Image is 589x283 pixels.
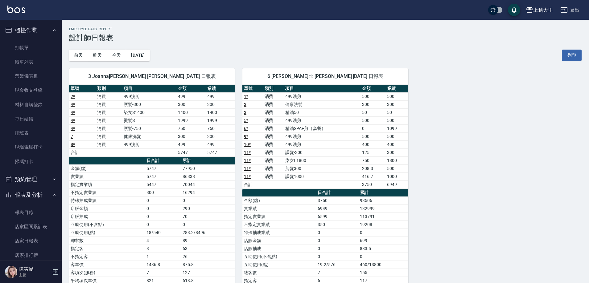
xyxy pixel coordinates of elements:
td: 460/13800 [358,261,408,269]
a: 帳單列表 [2,55,59,69]
td: 金額(虛) [69,164,145,172]
td: 3750 [360,180,385,188]
td: 0 [145,212,181,220]
td: 0 [316,228,358,237]
td: 5747 [145,172,181,180]
img: Logo [7,6,25,13]
td: 0 [181,220,235,228]
td: 0 [145,204,181,212]
td: 500 [360,92,385,100]
a: 材料自購登錄 [2,98,59,112]
td: 208.3 [360,164,385,172]
td: 50 [385,108,408,116]
p: 主管 [19,272,50,278]
td: 0 [360,124,385,132]
a: 3 [244,102,246,107]
a: 每日結帳 [2,112,59,126]
td: 總客數 [69,237,145,245]
th: 項目 [284,85,360,93]
td: 指定實業績 [69,180,145,188]
td: 500 [360,132,385,140]
td: 護髮1000 [284,172,360,180]
td: 消費 [263,124,284,132]
th: 累計 [181,157,235,165]
td: 消費 [96,140,122,148]
td: 6949 [385,180,408,188]
td: 155 [358,269,408,277]
td: 499 [206,92,235,100]
td: 1000 [385,172,408,180]
td: 5447 [145,180,181,188]
td: 7 [316,269,358,277]
td: 125 [360,148,385,156]
td: 1999 [206,116,235,124]
td: 19208 [358,220,408,228]
td: 499洗剪 [284,92,360,100]
th: 業績 [206,85,235,93]
td: 1999 [176,116,206,124]
td: 0 [181,196,235,204]
td: 500 [385,92,408,100]
td: 400 [360,140,385,148]
th: 業績 [385,85,408,93]
th: 類別 [96,85,122,93]
button: 預約管理 [2,171,59,187]
td: 750 [206,124,235,132]
button: 報表及分析 [2,187,59,203]
button: [DATE] [126,50,150,61]
a: 現金收支登錄 [2,83,59,97]
td: 消費 [96,92,122,100]
td: 互助使用(不含點) [69,220,145,228]
h5: 陳筱涵 [19,266,50,272]
td: 1800 [385,156,408,164]
td: 消費 [263,164,284,172]
th: 日合計 [145,157,181,165]
td: 7 [145,269,181,277]
td: 消費 [263,100,284,108]
td: 消費 [263,140,284,148]
td: 93506 [358,196,408,204]
img: Person [5,266,17,278]
td: 300 [385,100,408,108]
td: 0 [145,220,181,228]
td: 6949 [316,204,358,212]
td: 1400 [176,108,206,116]
td: 16294 [181,188,235,196]
td: 290 [181,204,235,212]
td: 染女S1400 [122,108,176,116]
td: 0 [316,245,358,253]
td: 300 [176,132,206,140]
td: 4 [145,237,181,245]
td: 金額(虛) [242,196,316,204]
table: a dense table [69,85,235,157]
a: 掃碼打卡 [2,155,59,169]
td: 指定客 [69,245,145,253]
td: 消費 [263,148,284,156]
td: 300 [360,100,385,108]
td: 500 [385,116,408,124]
td: 300 [385,148,408,156]
button: 昨天 [88,50,107,61]
td: 883.5 [358,245,408,253]
td: 指定實業績 [242,212,316,220]
td: 70 [181,212,235,220]
td: 特殊抽成業績 [242,228,316,237]
td: 1099 [385,124,408,132]
td: 0 [316,253,358,261]
td: 499洗剪 [284,116,360,124]
th: 日合計 [316,189,358,197]
td: 消費 [263,92,284,100]
td: 客單價 [69,261,145,269]
td: 699 [358,237,408,245]
td: 店販金額 [69,204,145,212]
td: 300 [145,188,181,196]
td: 3 [145,245,181,253]
td: 499洗剪 [284,132,360,140]
td: 1 [145,253,181,261]
a: 現場電腦打卡 [2,140,59,154]
td: 400 [385,140,408,148]
td: 0 [316,237,358,245]
h2: Employee Daily Report [69,27,582,31]
td: 300 [206,132,235,140]
td: 實業績 [242,204,316,212]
